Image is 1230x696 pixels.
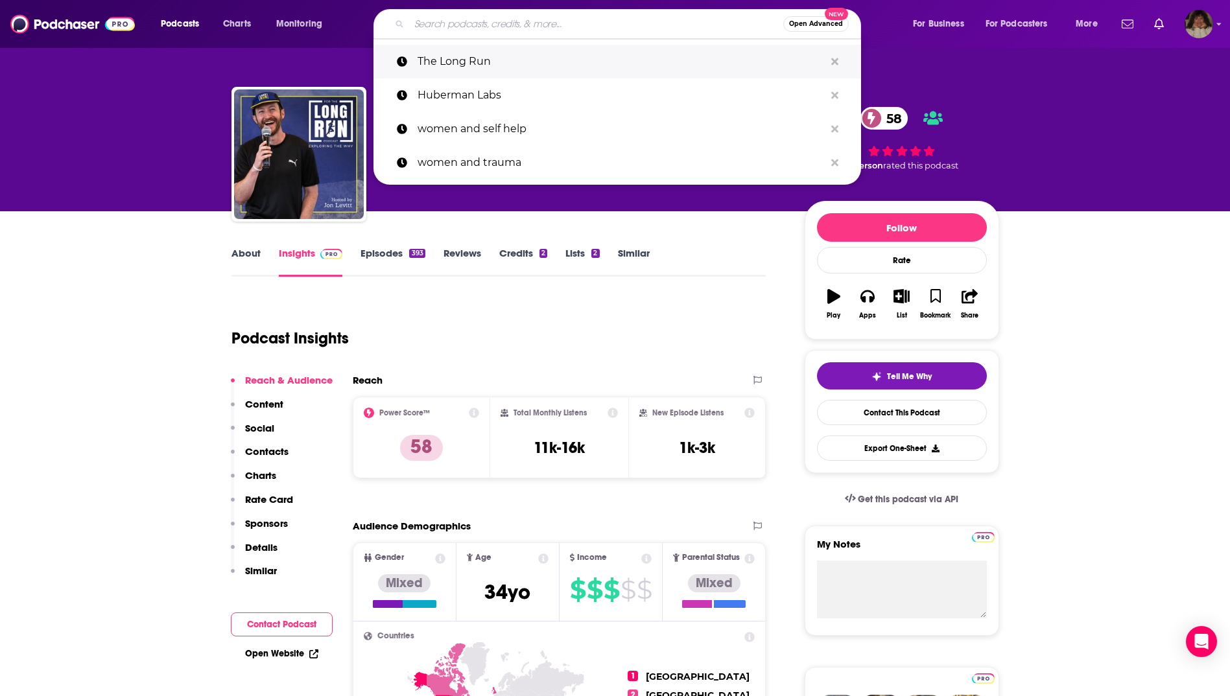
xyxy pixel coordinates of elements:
[688,574,740,592] div: Mixed
[873,107,908,130] span: 58
[373,78,861,112] a: Huberman Labs
[783,16,849,32] button: Open AdvancedNew
[628,671,638,681] span: 1
[637,579,652,600] span: $
[375,553,404,562] span: Gender
[825,8,848,20] span: New
[245,422,274,434] p: Social
[267,14,339,34] button: open menu
[231,398,283,422] button: Content
[827,312,840,319] div: Play
[231,517,288,541] button: Sponsors
[231,469,276,493] button: Charts
[418,146,825,180] p: women and trauma
[231,445,289,469] button: Contacts
[484,579,530,605] span: 34 yo
[587,579,602,600] span: $
[887,371,932,382] span: Tell Me Why
[972,671,995,684] a: Pro website
[409,249,425,258] div: 393
[972,673,995,684] img: Podchaser Pro
[1185,10,1213,38] button: Show profile menu
[245,564,277,577] p: Similar
[409,14,783,34] input: Search podcasts, credits, & more...
[817,281,851,327] button: Play
[245,517,288,529] p: Sponsors
[986,15,1048,33] span: For Podcasters
[972,530,995,542] a: Pro website
[789,21,843,27] span: Open Advanced
[1185,10,1213,38] span: Logged in as angelport
[245,648,318,659] a: Open Website
[276,15,322,33] span: Monitoring
[245,493,293,505] p: Rate Card
[378,574,431,592] div: Mixed
[514,408,587,417] h2: Total Monthly Listens
[817,247,987,273] div: Rate
[847,161,883,170] span: 1 person
[231,329,349,348] h1: Podcast Insights
[920,312,951,319] div: Bookmark
[245,469,276,481] p: Charts
[1076,15,1098,33] span: More
[817,435,987,461] button: Export One-Sheet
[972,532,995,542] img: Podchaser Pro
[860,107,908,130] a: 58
[539,249,547,258] div: 2
[377,632,414,640] span: Countries
[904,14,980,34] button: open menu
[231,541,278,565] button: Details
[570,579,585,600] span: $
[977,14,1067,34] button: open menu
[279,247,343,277] a: InsightsPodchaser Pro
[161,15,199,33] span: Podcasts
[1185,10,1213,38] img: User Profile
[851,281,884,327] button: Apps
[245,541,278,553] p: Details
[215,14,259,34] a: Charts
[817,538,987,561] label: My Notes
[884,281,918,327] button: List
[418,112,825,146] p: women and self help
[231,612,333,636] button: Contact Podcast
[952,281,986,327] button: Share
[152,14,216,34] button: open menu
[10,12,135,36] img: Podchaser - Follow, Share and Rate Podcasts
[858,494,958,505] span: Get this podcast via API
[817,362,987,389] button: tell me why sparkleTell Me Why
[859,312,876,319] div: Apps
[373,146,861,180] a: women and trauma
[379,408,430,417] h2: Power Score™
[817,213,987,242] button: Follow
[817,400,987,425] a: Contact This Podcast
[361,247,425,277] a: Episodes393
[231,422,274,446] button: Social
[919,281,952,327] button: Bookmark
[245,374,333,386] p: Reach & Audience
[652,408,724,417] h2: New Episode Listens
[353,520,471,532] h2: Audience Demographics
[234,89,364,219] img: For The Long Run: Exploring the Why Behind Running
[534,438,585,458] h3: 11k-16k
[386,9,873,39] div: Search podcasts, credits, & more...
[444,247,481,277] a: Reviews
[604,579,619,600] span: $
[245,398,283,410] p: Content
[223,15,251,33] span: Charts
[1067,14,1114,34] button: open menu
[400,435,443,461] p: 58
[621,579,635,600] span: $
[961,312,978,319] div: Share
[1186,626,1217,657] div: Open Intercom Messenger
[475,553,491,562] span: Age
[618,247,650,277] a: Similar
[1117,13,1139,35] a: Show notifications dropdown
[418,45,825,78] p: The Long Run
[231,493,293,517] button: Rate Card
[373,112,861,146] a: women and self help
[897,312,907,319] div: List
[577,553,607,562] span: Income
[565,247,599,277] a: Lists2
[320,249,343,259] img: Podchaser Pro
